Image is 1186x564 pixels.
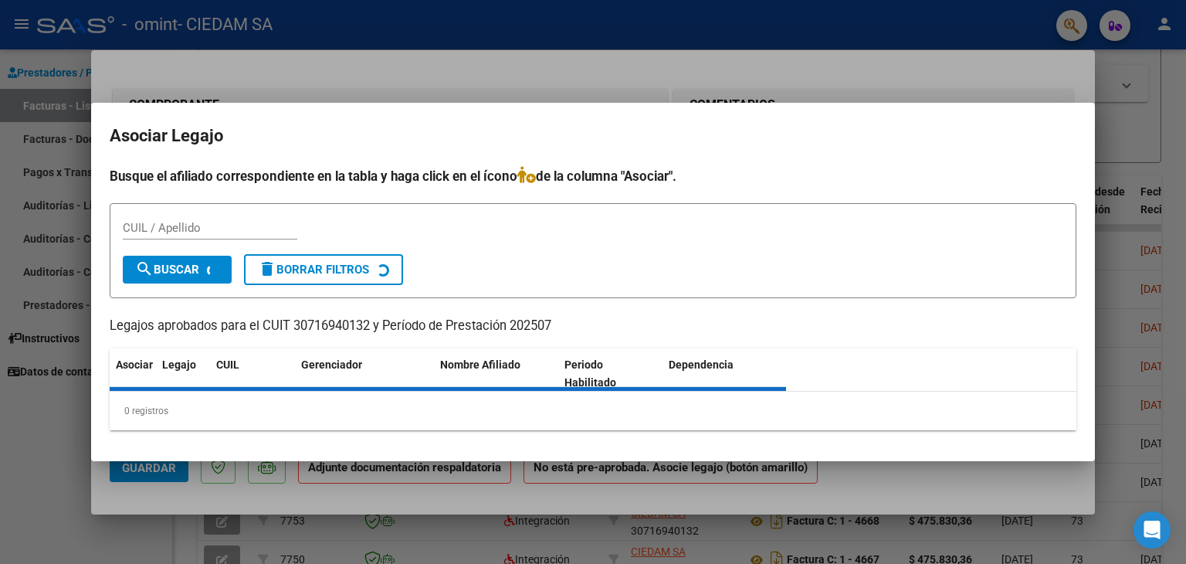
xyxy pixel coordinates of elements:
[210,348,295,399] datatable-header-cell: CUIL
[434,348,558,399] datatable-header-cell: Nombre Afiliado
[123,256,232,284] button: Buscar
[110,348,156,399] datatable-header-cell: Asociar
[301,358,362,371] span: Gerenciador
[669,358,734,371] span: Dependencia
[110,392,1076,430] div: 0 registros
[1133,511,1171,549] div: Open Intercom Messenger
[440,358,520,371] span: Nombre Afiliado
[244,254,403,285] button: Borrar Filtros
[156,348,210,399] datatable-header-cell: Legajo
[258,260,276,278] mat-icon: delete
[162,358,196,371] span: Legajo
[295,348,434,399] datatable-header-cell: Gerenciador
[135,260,154,278] mat-icon: search
[258,263,369,277] span: Borrar Filtros
[662,348,787,399] datatable-header-cell: Dependencia
[135,263,199,277] span: Buscar
[110,121,1076,151] h2: Asociar Legajo
[558,348,662,399] datatable-header-cell: Periodo Habilitado
[110,317,1076,336] p: Legajos aprobados para el CUIT 30716940132 y Período de Prestación 202507
[216,358,239,371] span: CUIL
[564,358,616,389] span: Periodo Habilitado
[116,358,153,371] span: Asociar
[110,166,1076,186] h4: Busque el afiliado correspondiente en la tabla y haga click en el ícono de la columna "Asociar".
